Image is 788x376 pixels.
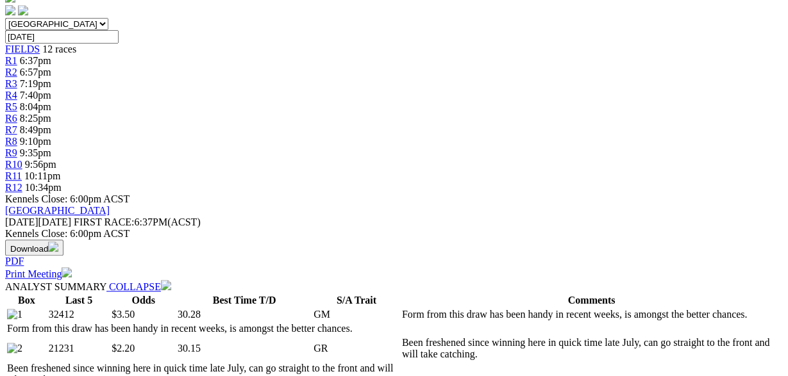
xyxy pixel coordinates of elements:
span: 7:40pm [20,90,51,101]
img: facebook.svg [5,5,15,15]
td: 32412 [48,308,110,321]
button: Download [5,240,63,256]
a: R2 [5,67,17,78]
img: 2 [7,343,22,354]
img: 1 [7,309,22,320]
td: GM [313,308,400,321]
a: Print Meeting [5,268,72,279]
th: S/A Trait [313,294,400,307]
img: printer.svg [62,267,72,277]
a: R12 [5,182,22,193]
span: 8:25pm [20,113,51,124]
span: 8:04pm [20,101,51,112]
div: ANALYST SUMMARY [5,280,783,293]
input: Select date [5,30,119,44]
a: PDF [5,256,24,266]
span: $3.50 [112,309,135,320]
img: chevron-down-white.svg [161,280,171,290]
span: 6:57pm [20,67,51,78]
span: 10:11pm [24,170,60,181]
a: COLLAPSE [106,281,171,292]
span: FIRST RACE: [74,217,134,227]
a: FIELDS [5,44,40,54]
a: R8 [5,136,17,147]
span: 6:37PM(ACST) [74,217,201,227]
td: Form from this draw has been handy in recent weeks, is amongst the better chances. [401,308,782,321]
span: 9:35pm [20,147,51,158]
a: R1 [5,55,17,66]
span: 9:56pm [25,159,56,170]
td: Form from this draw has been handy in recent weeks, is amongst the better chances. [6,322,400,335]
span: 8:49pm [20,124,51,135]
td: 30.28 [177,308,312,321]
td: 21231 [48,336,110,361]
a: R4 [5,90,17,101]
a: R9 [5,147,17,158]
img: download.svg [48,241,58,252]
a: R7 [5,124,17,135]
span: Kennels Close: 6:00pm ACST [5,193,130,204]
span: [DATE] [5,217,38,227]
th: Odds [111,294,176,307]
th: Comments [401,294,782,307]
div: Kennels Close: 6:00pm ACST [5,228,783,240]
a: R11 [5,170,22,181]
th: Last 5 [48,294,110,307]
span: 9:10pm [20,136,51,147]
a: R6 [5,113,17,124]
span: [DATE] [5,217,71,227]
th: Box [6,294,47,307]
span: 7:19pm [20,78,51,89]
td: 30.15 [177,336,312,361]
div: Download [5,256,783,267]
a: R5 [5,101,17,112]
a: R10 [5,159,22,170]
th: Best Time T/D [177,294,312,307]
span: 10:34pm [25,182,62,193]
a: R3 [5,78,17,89]
span: 6:37pm [20,55,51,66]
span: $2.20 [112,343,135,354]
img: twitter.svg [18,5,28,15]
a: [GEOGRAPHIC_DATA] [5,205,110,216]
td: Been freshened since winning here in quick time late July, can go straight to the front and will ... [401,336,782,361]
span: COLLAPSE [109,281,161,292]
span: 12 races [42,44,76,54]
td: GR [313,336,400,361]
